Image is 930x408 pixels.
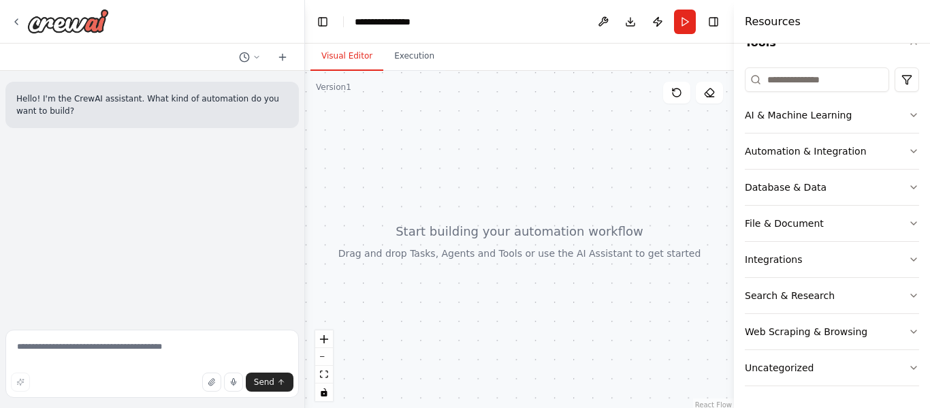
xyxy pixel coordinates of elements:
p: Hello! I'm the CrewAI assistant. What kind of automation do you want to build? [16,93,288,117]
button: Visual Editor [310,42,383,71]
div: Web Scraping & Browsing [745,325,867,339]
button: Improve this prompt [11,373,30,392]
button: Uncategorized [745,350,919,386]
button: Hide right sidebar [704,12,723,31]
div: Automation & Integration [745,144,867,158]
button: Switch to previous chat [234,49,266,65]
div: File & Document [745,217,824,230]
button: Integrations [745,242,919,277]
div: React Flow controls [315,330,333,401]
button: Click to speak your automation idea [224,373,243,392]
button: Database & Data [745,170,919,205]
button: Automation & Integration [745,134,919,169]
button: zoom out [315,348,333,366]
h4: Resources [745,14,801,30]
nav: breadcrumb [355,15,423,29]
div: Database & Data [745,181,827,194]
button: Search & Research [745,278,919,313]
button: Web Scraping & Browsing [745,314,919,349]
button: fit view [315,366,333,383]
span: Send [254,377,274,388]
button: toggle interactivity [315,383,333,401]
div: Version 1 [316,82,351,93]
button: Send [246,373,293,392]
button: AI & Machine Learning [745,97,919,133]
div: Integrations [745,253,802,266]
div: Search & Research [745,289,835,302]
div: Uncategorized [745,361,814,375]
div: AI & Machine Learning [745,108,852,122]
button: Execution [383,42,445,71]
img: Logo [27,9,109,33]
button: Upload files [202,373,221,392]
button: zoom in [315,330,333,348]
button: Hide left sidebar [313,12,332,31]
div: Tools [745,62,919,397]
button: Start a new chat [272,49,293,65]
button: File & Document [745,206,919,241]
